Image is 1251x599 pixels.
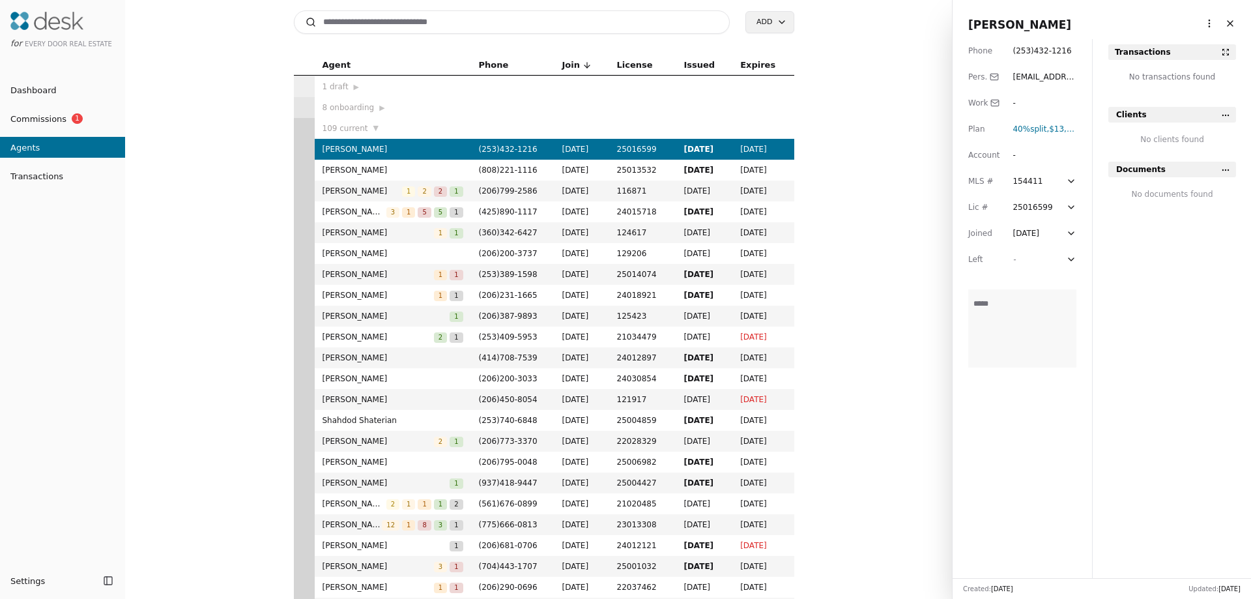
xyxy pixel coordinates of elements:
span: [DATE] [683,184,725,197]
span: ( 253 ) 432 - 1216 [1013,46,1071,55]
span: [DATE] [683,143,725,156]
span: ( 206 ) 450 - 8054 [479,395,538,404]
span: [DATE] [562,497,601,510]
span: Expires [740,58,775,72]
span: [DATE] [562,435,601,448]
button: 1 [450,539,463,552]
span: 1 [450,437,463,447]
span: ( 425 ) 890 - 1117 [479,207,538,216]
button: 2 [450,497,463,510]
span: [PERSON_NAME] [323,351,463,364]
span: [DATE] [562,330,601,343]
span: Join [562,58,580,72]
span: [DATE] [562,184,601,197]
span: [DATE] [683,205,725,218]
span: 109 current [323,122,368,135]
span: [DATE] [740,497,786,510]
span: [DATE] [683,518,725,531]
span: [PERSON_NAME] [323,476,450,489]
span: 22028329 [617,435,669,448]
span: ( 775 ) 666 - 0813 [479,520,538,529]
span: [DATE] [562,539,601,552]
span: [DATE] [683,268,725,281]
span: ( 253 ) 389 - 1598 [479,270,538,279]
div: Joined [968,227,999,240]
span: [DATE] [740,226,786,239]
span: ( 206 ) 799 - 2586 [479,186,538,196]
button: 1 [402,184,415,197]
span: [DATE] [740,205,786,218]
span: Shahdod Shaterian [323,414,463,427]
span: [DATE] [562,393,601,406]
span: ( 206 ) 200 - 3033 [479,374,538,383]
button: 2 [434,435,447,448]
span: [DATE] [562,414,601,427]
span: ( 704 ) 443 - 1707 [479,562,538,571]
button: 1 [434,289,447,302]
button: 3 [434,518,447,531]
span: [PERSON_NAME] [323,435,434,448]
span: [DATE] [562,289,601,302]
button: 1 [434,497,447,510]
div: No documents found [1108,188,1236,201]
span: [DATE] [740,414,786,427]
button: 2 [418,184,431,197]
span: 2 [386,499,399,510]
span: 8 [418,520,431,531]
span: 1 [418,499,431,510]
div: Work [968,96,999,110]
span: 116871 [617,184,669,197]
span: [DATE] [562,143,601,156]
button: 1 [450,330,463,343]
span: 3 [386,207,399,218]
span: 40% split [1013,124,1046,134]
span: 25013532 [617,164,669,177]
button: 1 [450,476,463,489]
span: for [10,38,22,48]
span: 1 [434,228,447,239]
span: [DATE] [683,435,725,448]
span: ( 253 ) 432 - 1216 [479,145,538,154]
div: Pers. [968,70,999,83]
button: 1 [418,497,431,510]
span: [DATE] [740,184,786,197]
span: 1 [450,186,463,197]
span: [DATE] [562,560,601,573]
span: [PERSON_NAME] [323,518,382,531]
span: 1 [72,113,83,124]
div: Updated: [1188,584,1241,594]
span: 1 [402,520,415,531]
span: 2 [434,332,447,343]
span: [DATE] [683,456,725,469]
span: [DATE] [740,581,786,594]
span: 25004859 [617,414,669,427]
span: [DATE] [562,247,601,260]
div: 25016599 [1013,201,1052,214]
span: - [1013,255,1015,264]
span: ( 937 ) 418 - 9447 [479,478,538,488]
span: 2 [418,186,431,197]
span: 23013308 [617,518,669,531]
img: Desk [10,12,83,30]
span: [PERSON_NAME] [968,18,1071,31]
button: 8 [418,518,431,531]
span: Settings [10,574,45,588]
span: [DATE] [683,226,725,239]
span: [DATE] [740,456,786,469]
div: No transactions found [1108,70,1236,91]
div: Lic # [968,201,999,214]
button: 2 [434,330,447,343]
span: [DATE] [562,268,601,281]
span: [DATE] [740,289,786,302]
span: [DATE] [740,518,786,531]
span: 1 [434,270,447,280]
span: 25016599 [617,143,669,156]
span: 25004427 [617,476,669,489]
button: 1 [402,205,415,218]
span: 25001032 [617,560,669,573]
span: ( 253 ) 409 - 5953 [479,332,538,342]
span: [EMAIL_ADDRESS][DOMAIN_NAME] [1013,72,1076,108]
span: [PERSON_NAME] [323,310,450,323]
span: [DATE] [683,247,725,260]
span: 1 [450,270,463,280]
